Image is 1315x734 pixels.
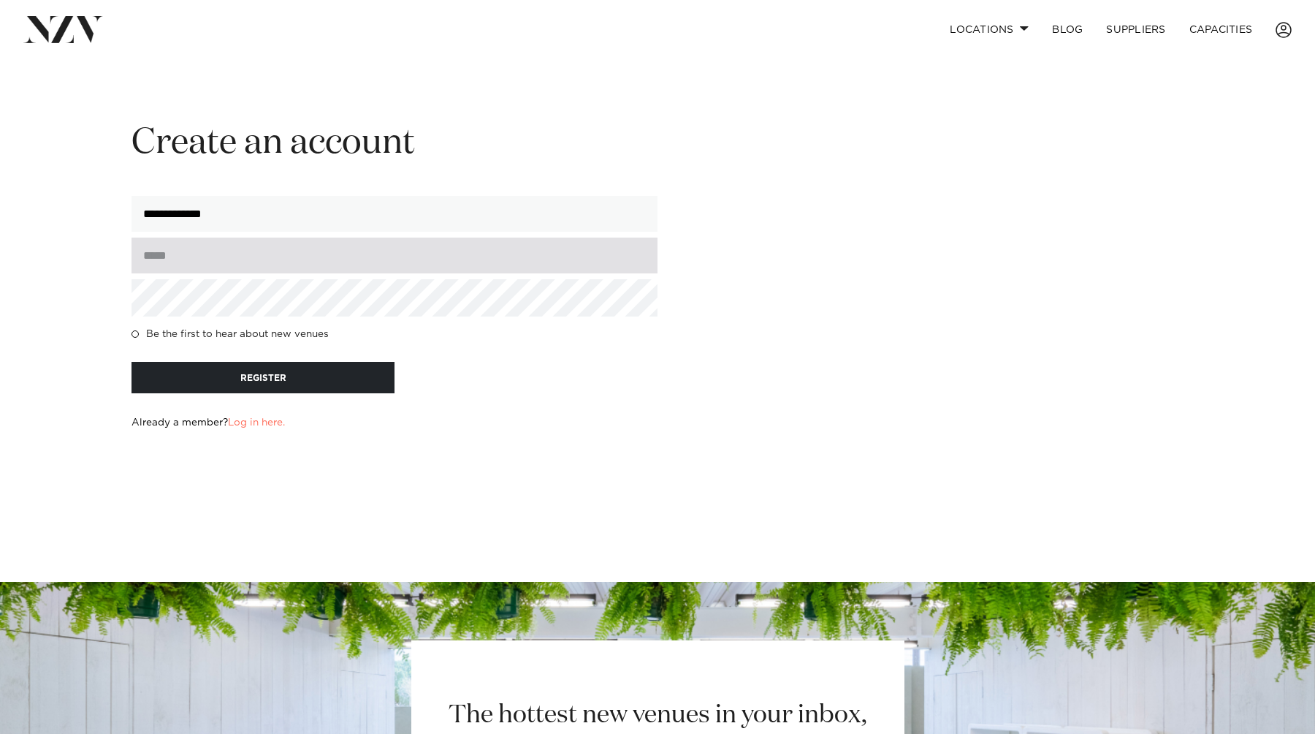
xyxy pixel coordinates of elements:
[131,362,394,393] button: REGISTER
[131,121,657,167] h1: Create an account
[23,16,103,42] img: nzv-logo.png
[1178,14,1265,45] a: Capacities
[1040,14,1094,45] a: BLOG
[938,14,1040,45] a: Locations
[146,328,329,340] h4: Be the first to hear about new venues
[228,417,285,428] mark: Log in here.
[131,417,285,458] a: Already a member?Log in here.
[1094,14,1177,45] a: SUPPLIERS
[131,417,285,428] h4: Already a member?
